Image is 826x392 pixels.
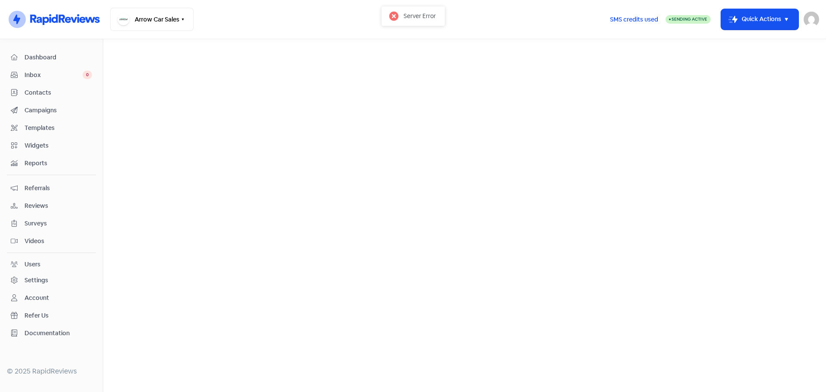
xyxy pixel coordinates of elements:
span: Referrals [25,184,92,193]
a: Widgets [7,138,96,154]
a: Inbox 0 [7,67,96,83]
a: Campaigns [7,102,96,118]
a: Videos [7,233,96,249]
div: Server Error [404,11,436,21]
a: Referrals [7,180,96,196]
span: Reviews [25,201,92,210]
span: Templates [25,123,92,133]
span: Contacts [25,88,92,97]
div: © 2025 RapidReviews [7,366,96,377]
img: User [804,12,819,27]
span: Surveys [25,219,92,228]
a: Reports [7,155,96,171]
span: Inbox [25,71,83,80]
div: Users [25,260,40,269]
div: Account [25,293,49,302]
a: Templates [7,120,96,136]
span: Videos [25,237,92,246]
a: Users [7,256,96,272]
a: Surveys [7,216,96,231]
a: Sending Active [666,14,711,25]
a: Contacts [7,85,96,101]
a: Account [7,290,96,306]
span: Dashboard [25,53,92,62]
span: Sending Active [672,16,707,22]
div: Settings [25,276,48,285]
span: 0 [83,71,92,79]
span: Widgets [25,141,92,150]
a: Settings [7,272,96,288]
a: Reviews [7,198,96,214]
span: Campaigns [25,106,92,115]
button: Quick Actions [721,9,798,30]
span: Reports [25,159,92,168]
a: SMS credits used [603,14,666,23]
button: Arrow Car Sales [110,8,194,31]
span: SMS credits used [610,15,658,24]
a: Dashboard [7,49,96,65]
a: Documentation [7,325,96,341]
span: Documentation [25,329,92,338]
a: Refer Us [7,308,96,324]
span: Refer Us [25,311,92,320]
